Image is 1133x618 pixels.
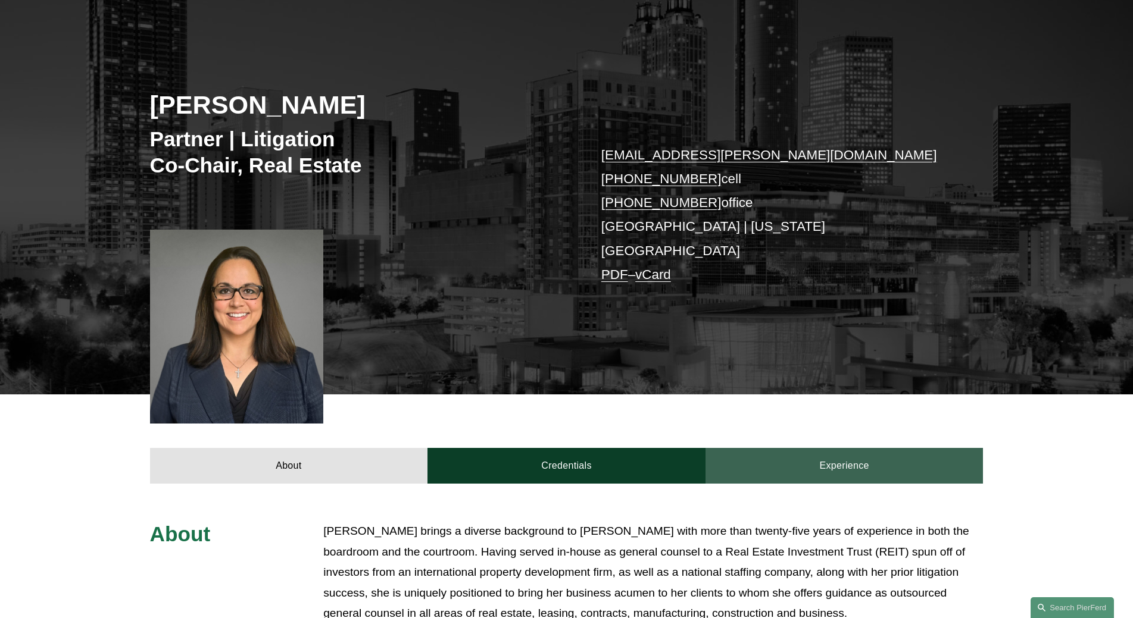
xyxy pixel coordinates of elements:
a: [PHONE_NUMBER] [601,171,722,186]
a: vCard [635,267,671,282]
a: [EMAIL_ADDRESS][PERSON_NAME][DOMAIN_NAME] [601,148,937,162]
p: cell office [GEOGRAPHIC_DATA] | [US_STATE][GEOGRAPHIC_DATA] – [601,143,948,287]
a: [PHONE_NUMBER] [601,195,722,210]
a: About [150,448,428,484]
a: PDF [601,267,628,282]
h2: [PERSON_NAME] [150,89,567,120]
a: Credentials [427,448,706,484]
a: Experience [706,448,984,484]
a: Search this site [1031,597,1114,618]
h3: Partner | Litigation Co-Chair, Real Estate [150,126,567,178]
span: About [150,522,211,545]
